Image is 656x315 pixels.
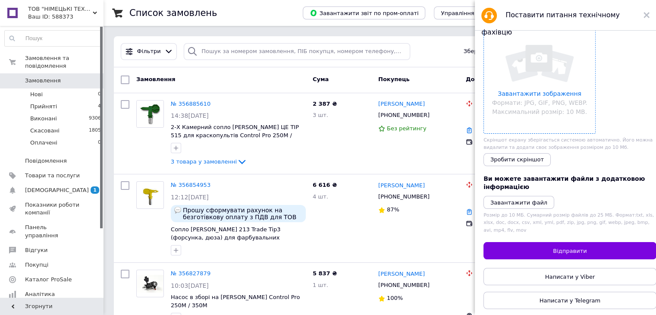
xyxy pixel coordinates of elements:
[310,9,418,17] span: Завантажити звіт по пром-оплаті
[483,153,551,166] button: Зробити скріншот
[28,13,104,21] div: Ваш ID: 588373
[483,212,654,233] span: Розмір до 10 МБ. Сумарний розмір файлів до 25 МБ. Формат: txt, xls, xlsx, doc, docx, csv, xml, ym...
[171,282,209,289] span: 10:03[DATE]
[387,125,427,132] span: Без рейтингу
[25,186,89,194] span: [DEMOGRAPHIC_DATA]
[5,31,101,46] input: Пошук
[313,76,329,82] span: Cума
[377,191,431,202] div: [PHONE_NUMBER]
[378,182,425,190] a: [PERSON_NAME]
[30,127,60,135] span: Скасовані
[137,275,163,293] img: Фото товару
[377,110,431,121] div: [PHONE_NUMBER]
[25,246,47,254] span: Відгуки
[387,206,399,213] span: 87%
[91,186,99,194] span: 1
[483,137,653,150] span: Скріншот екрану зберігається системою автоматично. Його можна видалити та додати своє зображення ...
[174,207,181,214] img: :speech_balloon:
[136,76,175,82] span: Замовлення
[30,103,57,110] span: Прийняті
[434,6,514,19] button: Управління статусами
[378,100,425,108] a: [PERSON_NAME]
[483,196,554,209] button: Завантажити файл
[140,182,160,208] img: Фото товару
[171,158,237,165] span: 3 товара у замовленні
[98,103,101,110] span: 4
[441,10,507,16] span: Управління статусами
[136,100,164,128] a: Фото товару
[303,6,425,19] button: Завантажити звіт по пром-оплаті
[129,8,217,18] h1: Список замовлень
[313,193,328,200] span: 4 шт.
[98,139,101,147] span: 0
[25,172,80,180] span: Товари та послуги
[183,207,302,220] span: Прошу сформувати рахунок на безготівкову оплату з ПДВ для ТОВ "ЮТЕМ-ЗМК", ЄДРПОУ 30389193 та відп...
[490,156,544,163] span: Зробити скріншот
[490,199,547,206] i: Завантажити файл
[89,115,101,123] span: 9306
[387,295,403,301] span: 100%
[30,115,57,123] span: Виконані
[466,76,530,82] span: Доставка та оплата
[313,101,337,107] span: 2 387 ₴
[313,282,328,288] span: 1 шт.
[25,276,72,283] span: Каталог ProSale
[483,175,645,191] span: Ви можете завантажити файли з додатковою інформацією
[25,54,104,70] span: Замовлення та повідомлення
[313,182,337,188] span: 6 616 ₴
[171,270,210,277] a: № 356827879
[545,274,595,280] span: Написати у Viber
[25,290,55,298] span: Аналітика
[25,201,80,217] span: Показники роботи компанії
[184,43,410,60] input: Пошук за номером замовлення, ПІБ покупця, номером телефону, Email, номером накладної
[171,182,210,188] a: № 356854953
[313,270,337,277] span: 5 837 ₴
[136,181,164,209] a: Фото товару
[171,124,299,146] a: 2-Х Камерний сопло [PERSON_NAME] ЦЕ TIP 515 для краскопультів Control Pro 250M / 350M
[30,91,43,98] span: Нові
[89,127,101,135] span: 1805
[171,194,209,201] span: 12:12[DATE]
[136,270,164,297] a: Фото товару
[25,224,80,239] span: Панель управління
[171,294,300,309] a: Насос в зборі на [PERSON_NAME] Control Pro 250M / 350M
[30,139,57,147] span: Оплачені
[171,101,210,107] a: № 356885610
[553,248,587,254] span: Відправити
[25,77,61,85] span: Замовлення
[377,280,431,291] div: [PHONE_NUMBER]
[28,5,93,13] span: ТОВ "НІМЕЦЬКІ ТЕХНОЛОГІЇ РОЗПИЛЕННЯ"
[378,270,425,278] a: [PERSON_NAME]
[137,101,163,127] img: Фото товару
[171,112,209,119] span: 14:38[DATE]
[25,157,67,165] span: Повідомлення
[137,47,161,56] span: Фільтри
[464,47,522,56] span: Збережені фільтри:
[313,112,328,118] span: 3 шт.
[171,158,247,165] a: 3 товара у замовленні
[98,91,101,98] span: 0
[378,76,410,82] span: Покупець
[171,226,280,249] a: Сопло [PERSON_NAME] 213 Trade Tip3 (форсунка, дюза) для фарбувальних агрегатів
[25,261,48,269] span: Покупці
[540,297,600,304] span: Написати у Telegram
